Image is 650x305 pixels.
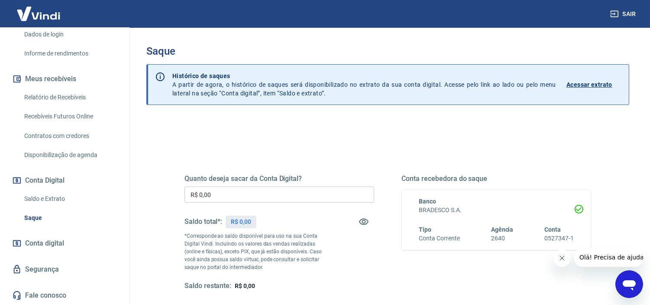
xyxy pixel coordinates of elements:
button: Meus recebíveis [10,69,119,89]
p: R$ 0,00 [231,217,251,226]
a: Segurança [10,260,119,279]
h5: Quanto deseja sacar da Conta Digital? [184,174,374,183]
p: Acessar extrato [566,80,612,89]
a: Recebíveis Futuros Online [21,108,119,125]
a: Fale conosco [10,286,119,305]
span: Banco [419,198,437,205]
a: Saldo e Extrato [21,190,119,208]
p: A partir de agora, o histórico de saques será disponibilizado no extrato da sua conta digital. Ac... [172,72,556,98]
h3: Saque [146,45,629,57]
a: Relatório de Recebíveis [21,89,119,106]
h5: Conta recebedora do saque [402,174,592,183]
h5: Saldo restante: [184,282,231,291]
h6: BRADESCO S.A. [419,206,574,215]
span: Agência [491,226,514,233]
span: Conta digital [25,237,64,249]
h6: Conta Corrente [419,234,460,243]
a: Acessar extrato [566,72,622,98]
a: Disponibilização de agenda [21,146,119,164]
p: *Corresponde ao saldo disponível para uso na sua Conta Digital Vindi. Incluindo os valores das ve... [184,232,327,271]
a: Contratos com credores [21,127,119,145]
button: Sair [608,6,640,22]
span: Conta [544,226,561,233]
iframe: Mensagem da empresa [574,248,643,267]
a: Conta digital [10,234,119,253]
iframe: Fechar mensagem [553,249,571,267]
h6: 0527347-1 [544,234,574,243]
button: Conta Digital [10,171,119,190]
img: Vindi [10,0,67,27]
a: Saque [21,209,119,227]
h6: 2640 [491,234,514,243]
h5: Saldo total*: [184,217,222,226]
span: R$ 0,00 [235,282,255,289]
span: Tipo [419,226,432,233]
p: Histórico de saques [172,72,556,80]
iframe: Botão para abrir a janela de mensagens [615,270,643,298]
span: Olá! Precisa de ajuda? [5,6,73,13]
a: Informe de rendimentos [21,45,119,62]
a: Dados de login [21,26,119,43]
